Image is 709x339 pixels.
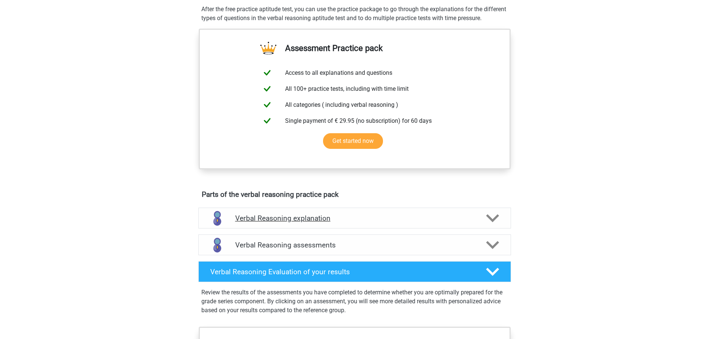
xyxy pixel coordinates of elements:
[323,133,383,149] a: Get started now
[208,236,227,255] img: verbal reasoning assessments
[235,241,474,249] h4: Verbal Reasoning assessments
[208,209,227,228] img: verbal reasoning explanations
[201,288,508,315] p: Review the results of the assessments you have completed to determine whether you are optimally p...
[195,208,514,228] a: explanations Verbal Reasoning explanation
[210,268,474,276] h4: Verbal Reasoning Evaluation of your results
[198,5,511,23] div: After the free practice aptitude test, you can use the practice package to go through the explana...
[195,261,514,282] a: Verbal Reasoning Evaluation of your results
[235,214,474,223] h4: Verbal Reasoning explanation
[195,234,514,255] a: assessments Verbal Reasoning assessments
[202,190,508,199] h4: Parts of the verbal reasoning practice pack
